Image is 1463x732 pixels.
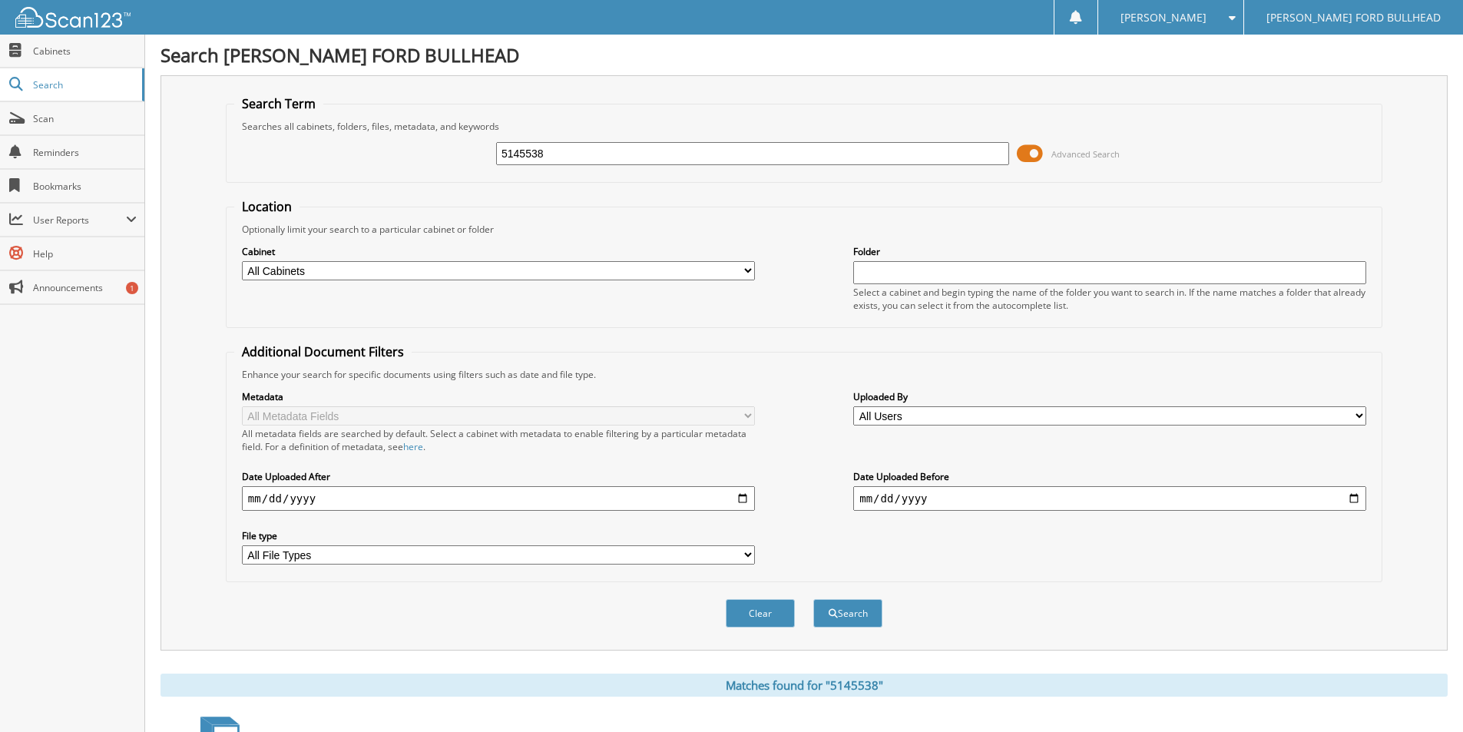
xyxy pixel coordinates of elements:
div: 1 [126,282,138,294]
button: Search [813,599,882,628]
input: end [853,486,1366,511]
div: Optionally limit your search to a particular cabinet or folder [234,223,1374,236]
legend: Location [234,198,300,215]
span: Scan [33,112,137,125]
input: start [242,486,755,511]
span: Help [33,247,137,260]
label: Cabinet [242,245,755,258]
label: Date Uploaded Before [853,470,1366,483]
label: Uploaded By [853,390,1366,403]
span: [PERSON_NAME] FORD BULLHEAD [1266,13,1441,22]
div: Select a cabinet and begin typing the name of the folder you want to search in. If the name match... [853,286,1366,312]
button: Clear [726,599,795,628]
label: File type [242,529,755,542]
a: here [403,440,423,453]
span: [PERSON_NAME] [1120,13,1206,22]
h1: Search [PERSON_NAME] FORD BULLHEAD [161,42,1448,68]
span: Bookmarks [33,180,137,193]
img: scan123-logo-white.svg [15,7,131,28]
div: Searches all cabinets, folders, files, metadata, and keywords [234,120,1374,133]
div: All metadata fields are searched by default. Select a cabinet with metadata to enable filtering b... [242,427,755,453]
span: Announcements [33,281,137,294]
legend: Additional Document Filters [234,343,412,360]
legend: Search Term [234,95,323,112]
span: Cabinets [33,45,137,58]
span: Advanced Search [1051,148,1120,160]
div: Enhance your search for specific documents using filters such as date and file type. [234,368,1374,381]
span: Reminders [33,146,137,159]
div: Matches found for "5145538" [161,674,1448,697]
label: Folder [853,245,1366,258]
span: Search [33,78,134,91]
label: Date Uploaded After [242,470,755,483]
label: Metadata [242,390,755,403]
span: User Reports [33,214,126,227]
